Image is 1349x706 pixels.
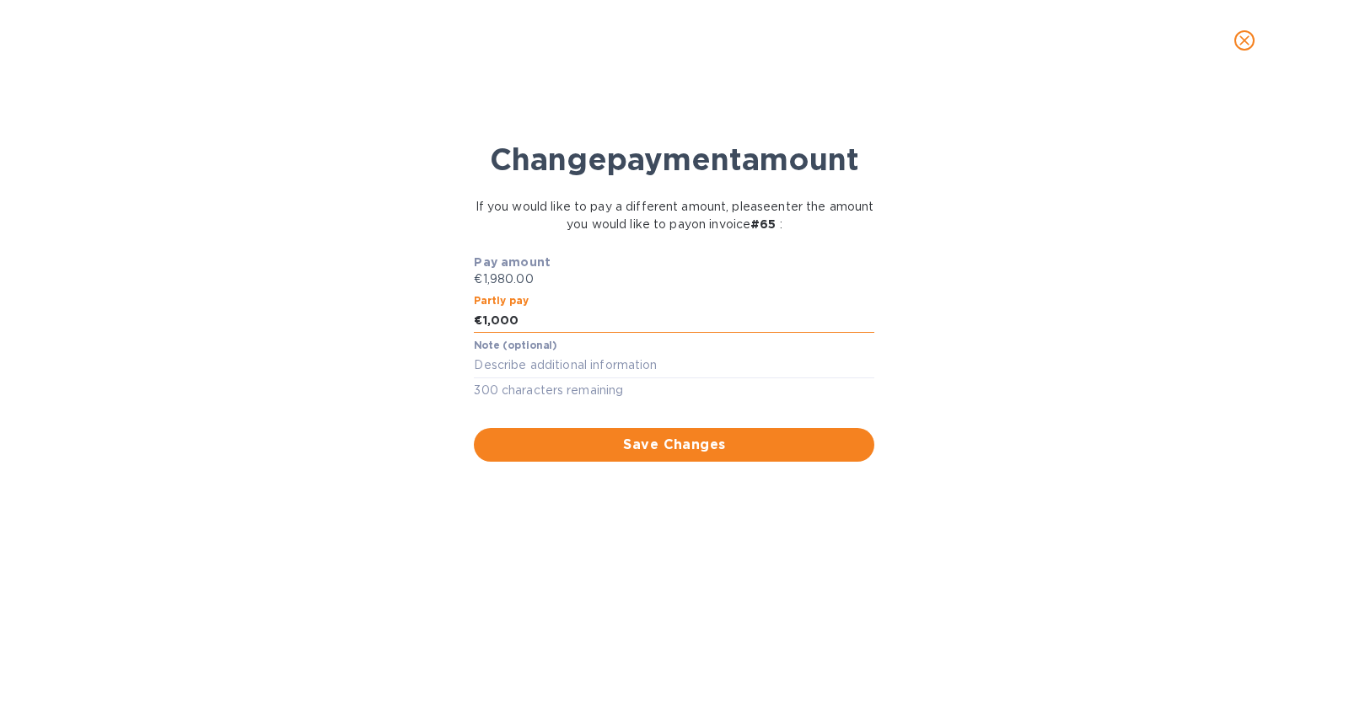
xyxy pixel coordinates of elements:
input: Enter the amount you would like to pay [483,308,875,334]
span: Save Changes [487,435,861,455]
button: Save Changes [474,428,874,462]
p: €1,980.00 [474,270,874,288]
b: Pay amount [474,255,551,269]
p: If you would like to pay a different amount, please enter the amount you would like to pay on inv... [467,198,882,233]
b: Change payment amount [490,141,859,178]
label: Partly pay [474,296,529,306]
b: # 65 [750,217,776,231]
div: € [474,308,482,334]
label: Note (optional) [474,341,556,351]
button: close [1224,20,1265,61]
p: 300 characters remaining [474,381,874,400]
